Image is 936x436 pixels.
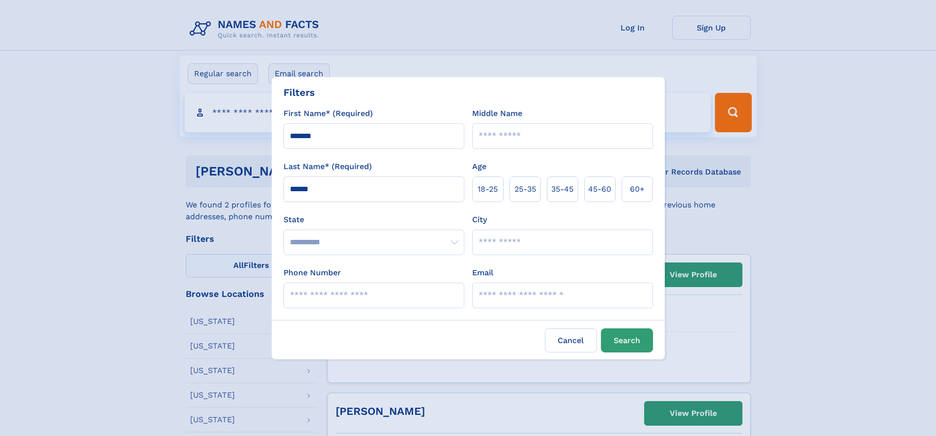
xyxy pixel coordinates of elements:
[545,328,597,352] label: Cancel
[284,85,315,100] div: Filters
[284,161,372,173] label: Last Name* (Required)
[472,214,487,226] label: City
[630,183,645,195] span: 60+
[588,183,611,195] span: 45‑60
[284,214,464,226] label: State
[472,161,486,173] label: Age
[472,108,522,119] label: Middle Name
[472,267,493,279] label: Email
[284,108,373,119] label: First Name* (Required)
[514,183,536,195] span: 25‑35
[478,183,498,195] span: 18‑25
[551,183,573,195] span: 35‑45
[601,328,653,352] button: Search
[284,267,341,279] label: Phone Number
